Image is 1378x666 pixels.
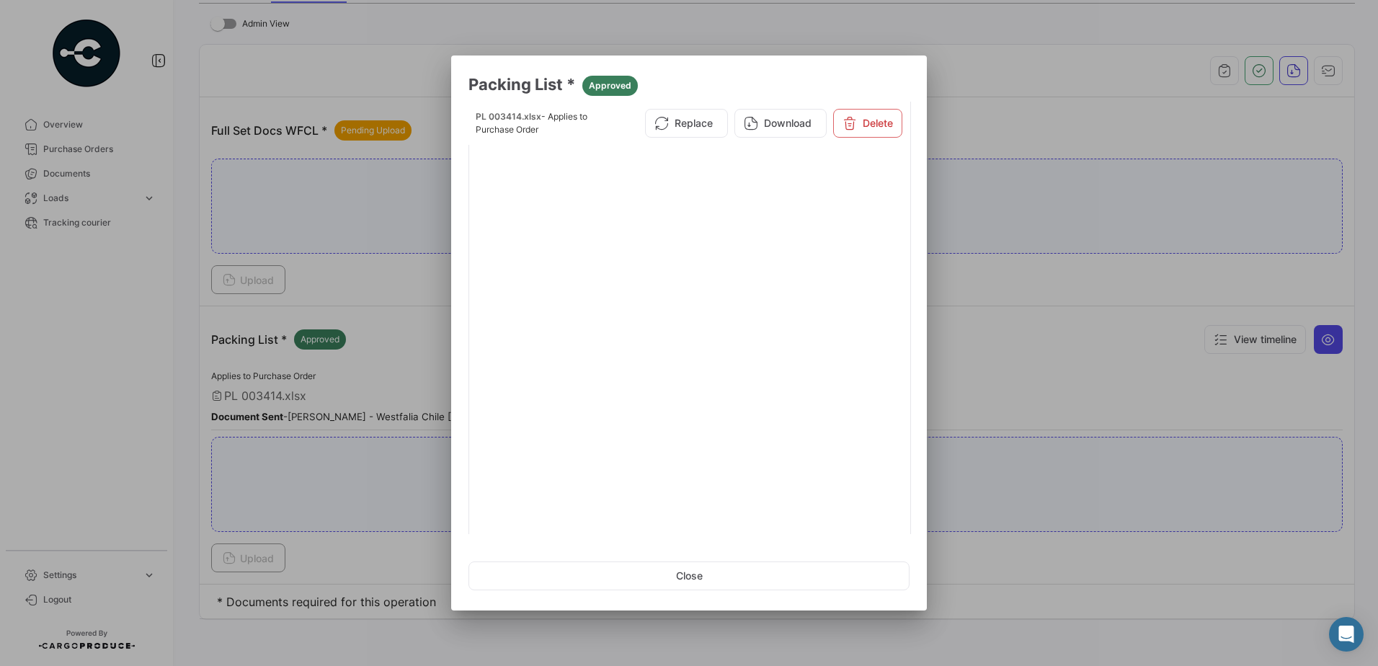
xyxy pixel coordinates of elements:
[833,109,902,138] button: Delete
[1329,617,1364,652] div: Abrir Intercom Messenger
[734,109,827,138] button: Download
[468,73,910,96] h3: Packing List *
[589,79,631,92] span: Approved
[645,109,728,138] button: Replace
[476,111,541,122] span: PL 003414.xlsx
[468,561,910,590] button: Close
